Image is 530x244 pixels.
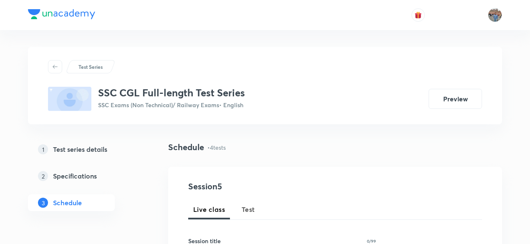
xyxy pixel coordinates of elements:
[53,144,107,154] h5: Test series details
[367,239,376,243] p: 0/99
[28,9,95,21] a: Company Logo
[414,11,422,19] img: avatar
[429,89,482,109] button: Preview
[207,143,226,152] p: • 4 tests
[38,198,48,208] p: 3
[53,198,82,208] h5: Schedule
[193,204,225,214] span: Live class
[188,180,341,193] h4: Session 5
[48,87,91,111] img: fallback-thumbnail.png
[38,171,48,181] p: 2
[98,101,245,109] p: SSC Exams (Non Technical)/ Railway Exams • English
[78,63,103,70] p: Test Series
[38,144,48,154] p: 1
[411,8,425,22] button: avatar
[28,168,141,184] a: 2Specifications
[488,8,502,22] img: Gangesh Yadav
[28,9,95,19] img: Company Logo
[53,171,97,181] h5: Specifications
[98,87,245,99] h3: SSC CGL Full-length Test Series
[168,141,204,153] h4: Schedule
[28,141,141,158] a: 1Test series details
[242,204,255,214] span: Test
